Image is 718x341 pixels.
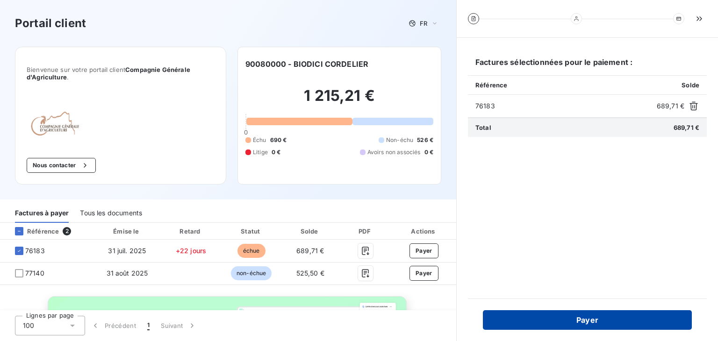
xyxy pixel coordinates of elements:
span: Total [475,124,491,131]
span: 526 € [417,136,433,144]
span: Échu [253,136,266,144]
span: Avoirs non associés [367,148,421,156]
span: 690 € [270,136,287,144]
span: 0 [244,128,248,136]
button: Suivant [155,316,202,335]
span: 1 [147,321,150,330]
button: 1 [142,316,155,335]
span: 525,50 € [296,269,324,277]
span: Bienvenue sur votre portail client . [27,66,215,81]
img: Company logo [27,103,86,143]
div: Émise le [96,227,158,236]
span: +22 jours [176,247,206,255]
span: 0 € [272,148,280,156]
div: Tous les documents [80,203,142,223]
span: 689,71 € [296,247,324,255]
span: Litige [253,148,268,156]
div: Factures à payer [15,203,69,223]
span: 77140 [25,269,44,278]
h6: Factures sélectionnées pour le paiement : [468,57,707,75]
span: Référence [475,81,507,89]
span: Solde [682,81,699,89]
span: non-échue [231,266,272,280]
div: PDF [341,227,390,236]
h3: Portail client [15,15,86,32]
button: Payer [409,243,438,258]
div: Retard [162,227,220,236]
span: 100 [23,321,34,330]
span: 689,71 € [657,101,684,111]
button: Précédent [85,316,142,335]
h2: 1 215,21 € [245,86,433,114]
span: 31 août 2025 [107,269,148,277]
span: 689,71 € [674,124,699,131]
div: Solde [283,227,337,236]
span: 2 [63,227,71,235]
div: Actions [394,227,454,236]
h6: 90080000 - BIODICI CORDELIER [245,58,368,70]
div: Référence [7,227,59,235]
span: FR [420,20,427,27]
button: Payer [409,266,438,281]
button: Payer [483,310,692,330]
span: Non-échu [386,136,413,144]
span: 76183 [25,246,45,256]
span: 0 € [424,148,433,156]
div: Statut [223,227,280,236]
span: échue [237,244,266,258]
span: 76183 [475,101,653,111]
span: 31 juil. 2025 [108,247,146,255]
span: Compagnie Générale d'Agriculture [27,66,190,81]
button: Nous contacter [27,158,96,173]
